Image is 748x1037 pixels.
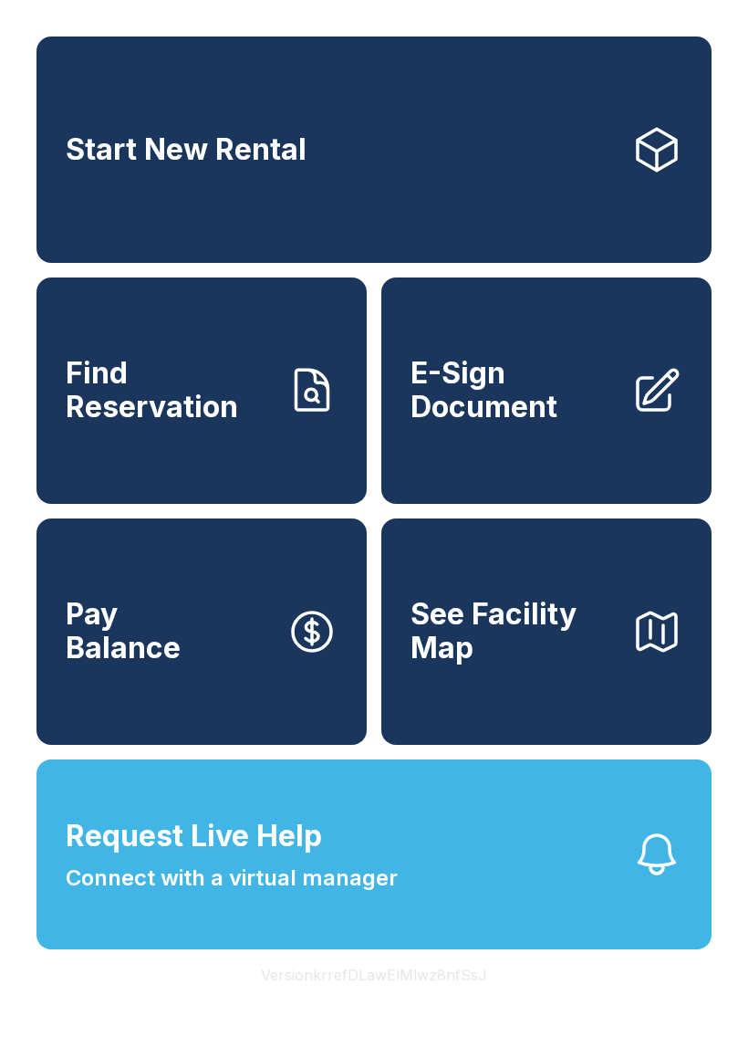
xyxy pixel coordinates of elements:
span: Start New Rental [66,133,306,167]
a: Find Reservation [36,278,367,504]
button: Request Live HelpConnect with a virtual manager [36,759,712,949]
span: Pay Balance [66,598,181,665]
span: Request Live Help [66,814,322,858]
a: Start New Rental [36,37,712,263]
span: E-Sign Document [410,357,617,424]
a: E-Sign Document [381,278,712,504]
span: Find Reservation [66,357,272,424]
button: VersionkrrefDLawElMlwz8nfSsJ [246,949,502,1000]
span: See Facility Map [410,598,617,665]
button: PayBalance [36,518,367,745]
span: Connect with a virtual manager [66,862,398,895]
button: See Facility Map [381,518,712,745]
